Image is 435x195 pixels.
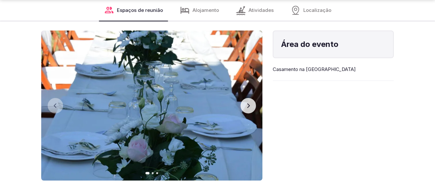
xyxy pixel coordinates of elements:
button: Vá para o slide 2 [152,172,154,174]
font: Espaços de reunião [117,7,163,13]
button: Vá para o slide 3 [156,172,158,174]
button: Ir para o slide 1 [145,172,149,175]
font: Casamento na [GEOGRAPHIC_DATA] [273,66,356,72]
font: Área do evento [281,40,338,49]
font: Atividades [249,7,274,13]
font: Alojamento [193,7,219,13]
font: Localização [303,7,331,13]
img: Imagem da galeria 1 [41,31,262,181]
